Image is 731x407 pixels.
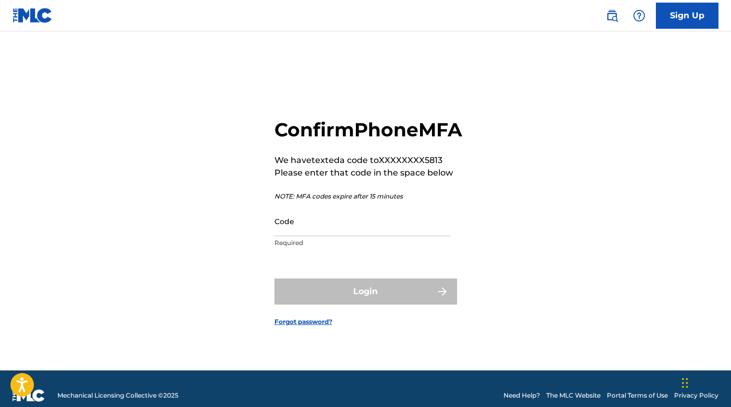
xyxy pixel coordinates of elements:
img: help [633,9,645,22]
iframe: Chat Widget [679,357,731,407]
a: The MLC Website [546,391,601,400]
h2: Confirm Phone MFA [274,118,462,142]
p: Required [274,238,451,248]
a: Public Search [602,5,622,26]
a: Sign Up [656,3,718,29]
p: NOTE: MFA codes expire after 15 minutes [274,192,462,201]
div: Drag [682,367,688,399]
a: Portal Terms of Use [607,391,668,400]
p: We have texted a code to XXXXXXXX5813 [274,154,462,167]
span: Mechanical Licensing Collective © 2025 [57,391,178,400]
a: Need Help? [504,391,540,400]
div: Help [629,5,650,26]
a: Forgot password? [274,317,332,327]
p: Please enter that code in the space below [274,167,462,179]
img: logo [13,389,45,402]
img: search [606,9,618,22]
img: MLC Logo [13,8,53,23]
a: Privacy Policy [674,391,718,400]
